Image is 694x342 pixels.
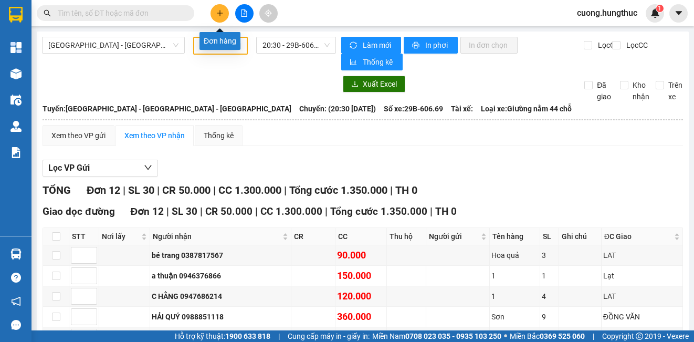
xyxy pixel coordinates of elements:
div: 1 [491,270,538,282]
div: 9 [542,311,558,323]
span: file-add [240,9,248,17]
span: | [390,184,393,196]
img: logo-vxr [9,7,23,23]
span: Đơn 12 [87,184,120,196]
div: 4 [542,291,558,302]
div: 3 [542,250,558,261]
span: aim [265,9,272,17]
span: Làm mới [363,39,393,51]
span: Miền Bắc [510,330,585,342]
img: warehouse-icon [10,68,22,79]
span: Người gửi [429,231,479,242]
span: | [123,184,125,196]
span: CR 50.000 [162,184,211,196]
img: warehouse-icon [10,248,22,260]
span: SL 30 [172,205,197,217]
img: solution-icon [10,147,22,158]
span: CC 1.300.000 [260,205,322,217]
img: dashboard-icon [10,42,22,53]
th: CC [335,228,387,245]
div: a thuận 0946376866 [152,270,289,282]
span: Kho nhận [628,79,654,102]
div: Xem theo VP nhận [124,130,185,141]
th: SL [540,228,560,245]
input: Tìm tên, số ĐT hoặc mã đơn [58,7,182,19]
span: cuong.hungthuc [569,6,646,19]
div: bé trang 0387817567 [152,250,289,261]
button: file-add [235,4,254,23]
span: ĐC Giao [604,231,672,242]
span: | [166,205,169,217]
div: Hoa quả [491,250,538,261]
span: SL 30 [128,184,154,196]
span: Lọc VP Gửi [48,161,90,174]
div: 90.000 [337,248,385,263]
div: LAT [603,291,681,302]
span: Số xe: 29B-606.69 [384,103,443,115]
span: Nơi lấy [102,231,139,242]
span: | [157,184,160,196]
span: | [213,184,216,196]
span: copyright [636,333,643,340]
span: Lọc CC [622,39,649,51]
button: In đơn chọn [460,37,518,54]
span: Đã giao [593,79,615,102]
span: printer [412,42,421,50]
span: Trên xe [664,79,687,102]
span: Người nhận [153,231,280,242]
img: warehouse-icon [10,95,22,106]
div: 150.000 [337,268,385,283]
th: Tên hàng [490,228,540,245]
span: TH 0 [435,205,457,217]
span: message [11,320,21,330]
div: 1 [542,270,558,282]
button: syncLàm mới [341,37,401,54]
th: STT [69,228,99,245]
span: Thống kê [363,56,394,68]
span: Miền Nam [372,330,501,342]
b: Tuyến: [GEOGRAPHIC_DATA] - [GEOGRAPHIC_DATA] - [GEOGRAPHIC_DATA] [43,105,291,113]
img: warehouse-icon [10,121,22,132]
span: CR 50.000 [205,205,253,217]
button: Lọc VP Gửi [43,160,158,177]
span: Đơn 12 [131,205,164,217]
span: Loại xe: Giường nằm 44 chỗ [481,103,572,115]
span: | [200,205,203,217]
span: plus [216,9,224,17]
span: | [284,184,287,196]
img: icon-new-feature [650,8,660,18]
span: | [593,330,594,342]
strong: 0369 525 060 [540,332,585,340]
div: 120.000 [337,289,385,304]
div: LAT [603,250,681,261]
span: Hỗ trợ kỹ thuật: [175,330,270,342]
div: ĐỒNG VĂN [603,311,681,323]
sup: 1 [656,5,664,12]
th: CR [291,228,335,245]
div: HẢI QUÝ 0988851118 [152,311,289,323]
button: downloadXuất Excel [343,76,405,92]
div: Lạt [603,270,681,282]
span: In phơi [425,39,449,51]
span: bar-chart [350,58,359,67]
div: Đơn hàng [199,32,240,50]
span: Lọc CR [594,39,621,51]
span: Cung cấp máy in - giấy in: [288,330,370,342]
button: aim [259,4,278,23]
span: question-circle [11,273,21,283]
div: C HẰNG 0947686214 [152,291,289,302]
span: Tổng cước 1.350.000 [330,205,427,217]
div: Thống kê [204,130,234,141]
button: printerIn phơi [404,37,458,54]
div: Sơn [491,311,538,323]
span: Bắc Ninh - Hà Nội - Tân Kỳ [48,37,178,53]
span: | [430,205,433,217]
button: bar-chartThống kê [341,54,403,70]
button: caret-down [669,4,688,23]
button: plus [211,4,229,23]
span: Chuyến: (20:30 [DATE]) [299,103,376,115]
span: down [144,163,152,172]
span: | [278,330,280,342]
th: Thu hộ [387,228,426,245]
strong: 0708 023 035 - 0935 103 250 [405,332,501,340]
